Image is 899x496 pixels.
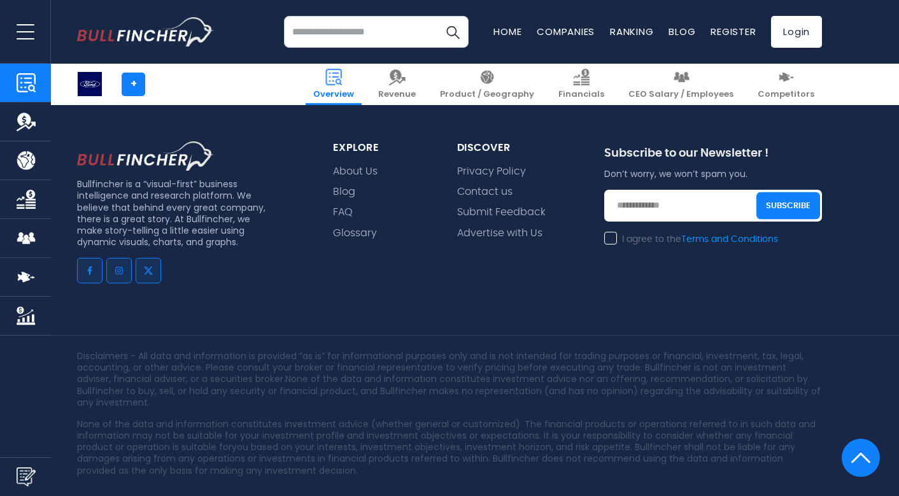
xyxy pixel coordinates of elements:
button: Subscribe [756,192,820,219]
p: Bullfincher is a “visual-first” business intelligence and research platform. We believe that behi... [77,178,271,248]
a: Contact us [457,186,513,198]
a: CEO Salary / Employees [621,64,741,105]
label: I agree to the [604,234,778,245]
div: explore [333,141,427,155]
a: Submit Feedback [457,206,546,218]
a: Go to twitter [136,258,161,283]
button: Search [437,16,469,48]
a: Privacy Policy [457,166,526,178]
a: Blog [333,186,355,198]
img: bullfincher logo [77,17,214,46]
a: Companies [537,25,595,38]
a: Register [711,25,756,38]
span: Revenue [378,89,416,100]
a: Advertise with Us [457,227,542,239]
a: About Us [333,166,378,178]
span: Financials [558,89,604,100]
a: Competitors [750,64,822,105]
span: Overview [313,89,354,100]
a: Product / Geography [432,64,542,105]
a: Overview [306,64,362,105]
p: None of the data and information constitutes investment advice (whether general or customized). T... [77,418,822,476]
div: Discover [457,141,574,155]
a: Go to facebook [77,258,103,283]
a: Blog [669,25,695,38]
a: Login [771,16,822,48]
a: Home [493,25,521,38]
span: Competitors [758,89,814,100]
span: Product / Geography [440,89,534,100]
div: Subscribe to our Newsletter ! [604,146,822,167]
p: Don’t worry, we won’t spam you. [604,168,822,180]
img: footer logo [77,141,214,171]
span: CEO Salary / Employees [628,89,733,100]
iframe: reCAPTCHA [604,253,798,303]
a: Revenue [371,64,423,105]
p: Disclaimers - All data and information is provided “as is” for informational purposes only and is... [77,350,822,408]
a: Go to homepage [77,17,214,46]
a: Go to instagram [106,258,132,283]
a: FAQ [333,206,353,218]
a: Ranking [610,25,653,38]
img: F logo [78,72,102,96]
a: Financials [551,64,612,105]
a: Terms and Conditions [681,235,778,244]
a: Glossary [333,227,377,239]
a: + [122,73,145,96]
